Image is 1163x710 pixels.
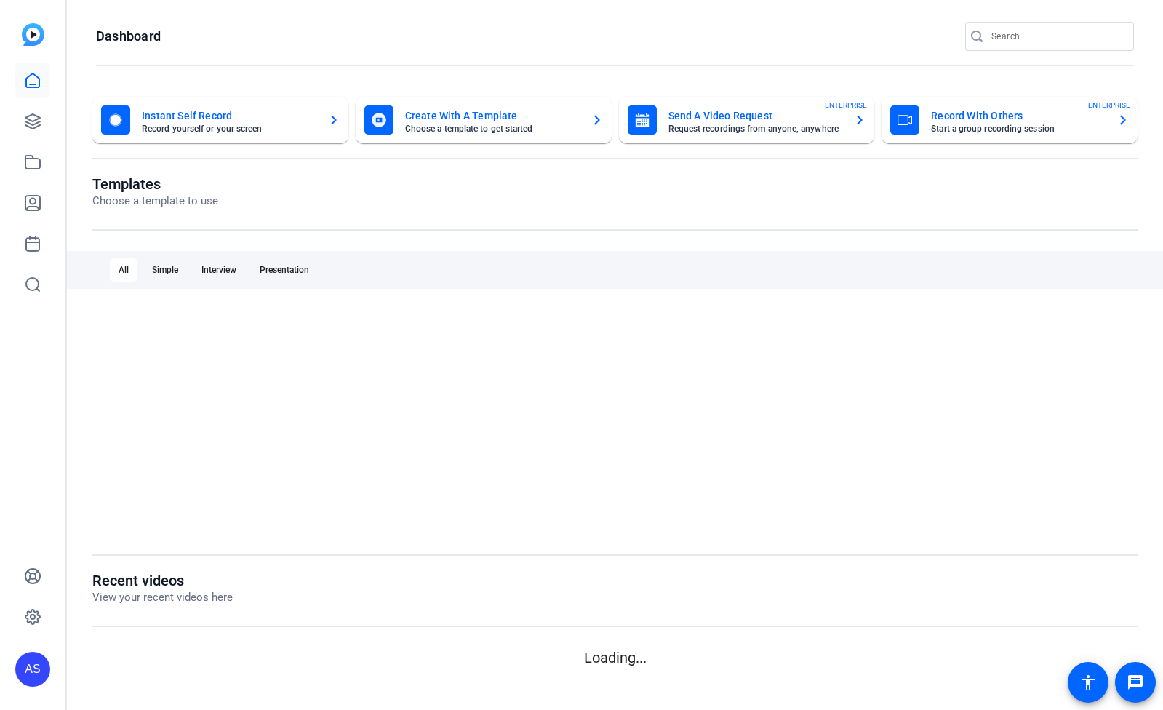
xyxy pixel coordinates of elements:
[92,97,348,143] button: Instant Self RecordRecord yourself or your screen
[110,258,137,282] div: All
[92,647,1138,669] p: Loading...
[1079,674,1097,691] mat-icon: accessibility
[92,572,233,589] h1: Recent videos
[991,28,1122,45] input: Search
[92,589,233,606] p: View your recent videos here
[92,175,218,193] h1: Templates
[668,124,843,133] mat-card-subtitle: Request recordings from anyone, anywhere
[356,97,612,143] button: Create With A TemplateChoose a template to get started
[142,107,316,124] mat-card-title: Instant Self Record
[96,28,161,45] h1: Dashboard
[142,124,316,133] mat-card-subtitle: Record yourself or your screen
[668,107,843,124] mat-card-title: Send A Video Request
[882,97,1138,143] button: Record With OthersStart a group recording sessionENTERPRISE
[22,23,44,46] img: blue-gradient.svg
[15,652,50,687] div: AS
[143,258,187,282] div: Simple
[619,97,875,143] button: Send A Video RequestRequest recordings from anyone, anywhereENTERPRISE
[405,124,580,133] mat-card-subtitle: Choose a template to get started
[92,193,218,210] p: Choose a template to use
[1127,674,1144,691] mat-icon: message
[251,258,318,282] div: Presentation
[825,100,867,111] span: ENTERPRISE
[1088,100,1130,111] span: ENTERPRISE
[931,124,1106,133] mat-card-subtitle: Start a group recording session
[931,107,1106,124] mat-card-title: Record With Others
[405,107,580,124] mat-card-title: Create With A Template
[193,258,245,282] div: Interview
